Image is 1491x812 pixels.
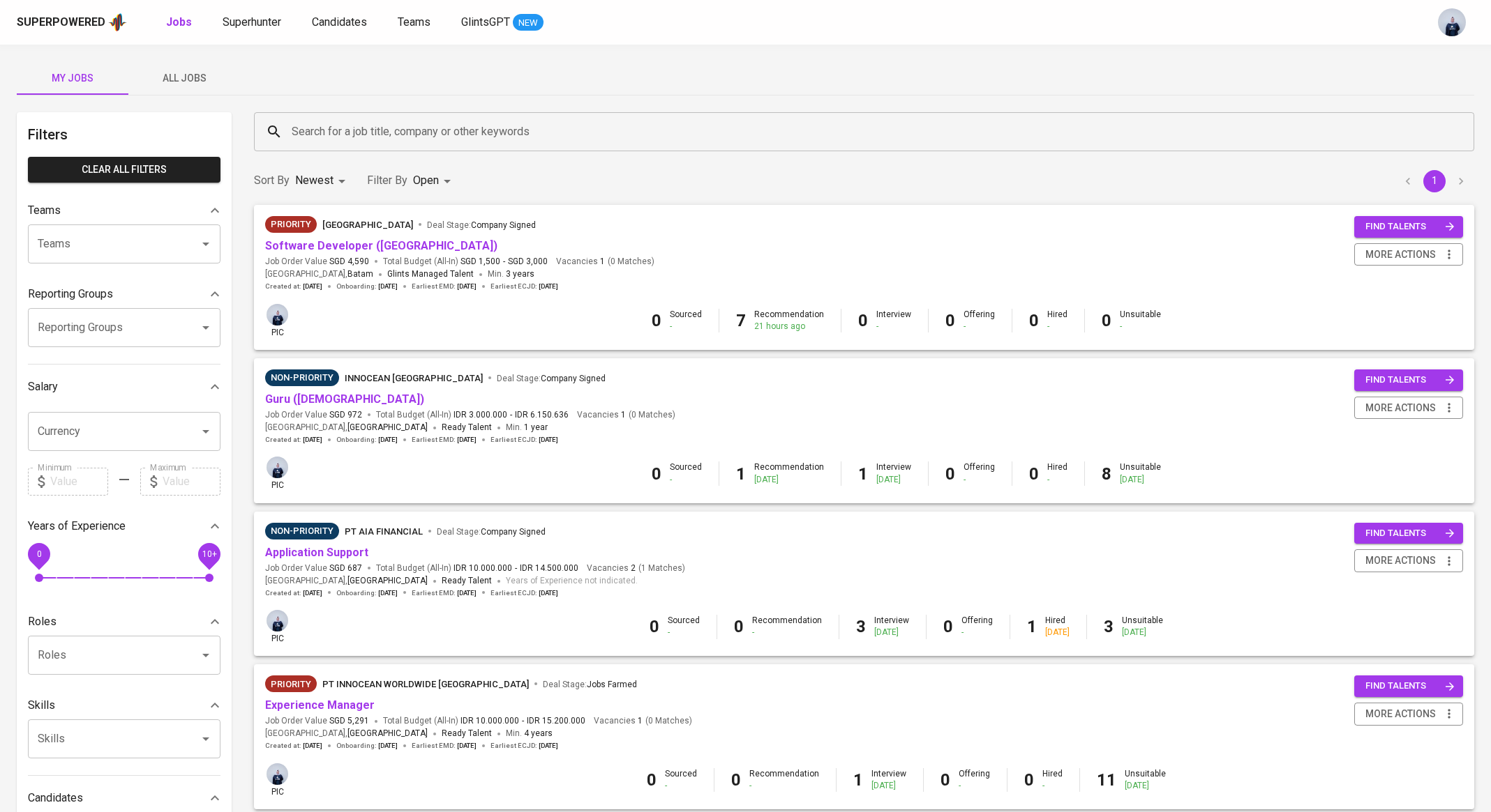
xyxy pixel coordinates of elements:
span: Non-Priority [265,524,339,538]
a: Teams [398,14,433,31]
div: Recommendation [749,768,819,792]
p: Reporting Groups [28,286,113,302]
h6: Filters [28,123,220,146]
div: Superpowered [17,15,105,31]
div: Sourced [665,768,697,792]
p: Newest [295,172,334,189]
span: [DATE] [378,282,398,291]
span: Min. [488,269,534,279]
span: Ready Talent [442,422,492,432]
span: Superhunter [223,15,281,29]
span: Job Order Value [265,409,362,421]
div: [DATE] [1045,627,1070,638]
b: 7 [736,311,746,330]
button: more actions [1354,243,1463,266]
button: find talents [1354,369,1463,391]
div: Reporting Groups [28,280,220,308]
span: Earliest ECJD : [490,588,558,598]
span: PT Innocean Worldwide [GEOGRAPHIC_DATA] [322,679,529,689]
p: Skills [28,697,55,714]
b: 0 [652,311,661,330]
div: Skills [28,691,220,719]
span: - [515,562,517,574]
span: [GEOGRAPHIC_DATA] [347,574,428,588]
div: Years of Experience [28,512,220,540]
a: Software Developer ([GEOGRAPHIC_DATA]) [265,239,497,252]
span: [GEOGRAPHIC_DATA] [347,727,428,741]
span: 1 [636,715,643,727]
img: annisa@glints.com [267,610,288,631]
div: Offering [964,309,995,332]
span: Teams [398,15,430,29]
span: NEW [513,16,544,30]
div: Interview [871,768,906,792]
button: Open [196,422,216,441]
div: [DATE] [1120,474,1161,486]
span: Candidates [312,15,367,29]
span: GlintsGPT [461,15,510,29]
span: Glints Managed Talent [387,269,474,279]
div: Salary [28,373,220,401]
div: Unsuitable [1120,461,1161,485]
span: [GEOGRAPHIC_DATA] , [265,421,428,435]
span: Created at : [265,741,322,751]
div: - [964,474,995,486]
div: Teams [28,197,220,224]
button: Open [196,318,216,337]
div: Hired [1047,309,1067,332]
div: Hired [1047,461,1067,485]
div: New Job received from Demand Team [265,216,317,233]
span: Earliest ECJD : [490,435,558,445]
span: Earliest EMD : [412,282,477,291]
span: Non-Priority [265,371,339,385]
p: Candidates [28,790,83,806]
b: 0 [945,311,955,330]
span: Years of Experience not indicated. [506,574,638,588]
div: - [959,780,990,792]
b: 11 [1097,770,1116,790]
span: Earliest ECJD : [490,282,558,291]
span: SGD 5,291 [329,715,369,727]
span: Earliest EMD : [412,435,477,445]
span: [GEOGRAPHIC_DATA] , [265,268,373,282]
span: find talents [1365,372,1455,388]
b: 0 [1029,464,1039,484]
nav: pagination navigation [1395,170,1474,192]
b: 0 [943,617,953,636]
span: Vacancies ( 0 Matches ) [556,256,654,268]
div: [DATE] [871,780,906,792]
span: Onboarding : [336,588,398,598]
span: 10+ [202,549,216,558]
span: [DATE] [457,588,477,598]
span: Onboarding : [336,741,398,751]
p: Sort By [254,172,290,189]
span: Priority [265,677,317,691]
span: IDR 15.200.000 [527,715,585,727]
span: IDR 10.000.000 [454,562,512,574]
div: Roles [28,608,220,636]
span: find talents [1365,526,1455,542]
span: more actions [1365,705,1436,723]
div: Offering [959,768,990,792]
span: Vacancies ( 0 Matches ) [594,715,692,727]
span: [DATE] [539,435,558,445]
span: PT AIA FINANCIAL [345,526,423,537]
div: Unsuitable [1125,768,1166,792]
b: 0 [731,770,741,790]
span: [DATE] [303,282,322,291]
a: Application Support [265,546,368,559]
span: Ready Talent [442,576,492,585]
div: - [1120,321,1161,332]
span: Job Order Value [265,562,362,574]
span: Open [413,174,439,187]
span: find talents [1365,678,1455,694]
img: app logo [108,12,127,33]
button: find talents [1354,675,1463,697]
a: Superpoweredapp logo [17,12,127,33]
b: 1 [853,770,863,790]
span: [DATE] [539,741,558,751]
b: 0 [652,464,661,484]
span: Min. [506,422,548,432]
div: Sufficient Talents in Pipeline [265,369,339,386]
div: Offering [961,615,993,638]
